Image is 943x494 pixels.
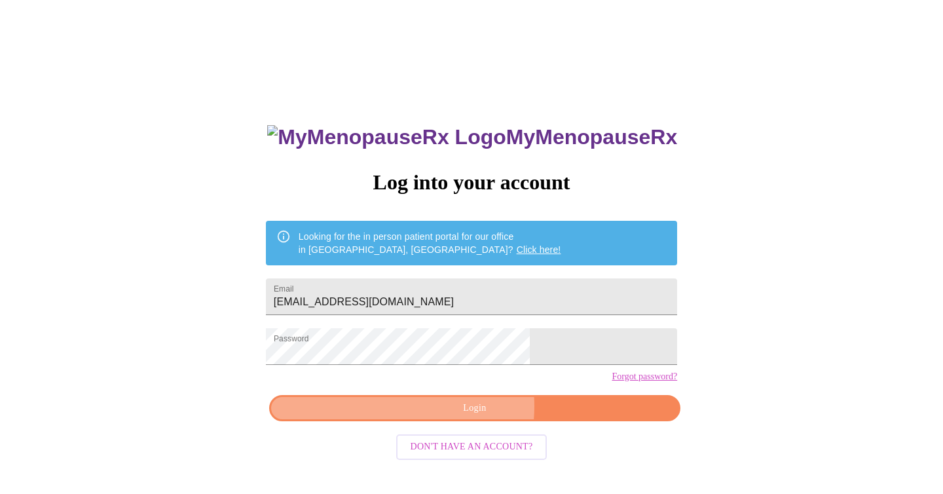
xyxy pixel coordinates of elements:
[393,440,551,451] a: Don't have an account?
[267,125,506,149] img: MyMenopauseRx Logo
[612,371,677,382] a: Forgot password?
[267,125,677,149] h3: MyMenopauseRx
[517,244,561,255] a: Click here!
[284,400,665,417] span: Login
[269,395,680,422] button: Login
[266,170,677,195] h3: Log into your account
[411,439,533,455] span: Don't have an account?
[396,434,547,460] button: Don't have an account?
[299,225,561,261] div: Looking for the in person patient portal for our office in [GEOGRAPHIC_DATA], [GEOGRAPHIC_DATA]?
